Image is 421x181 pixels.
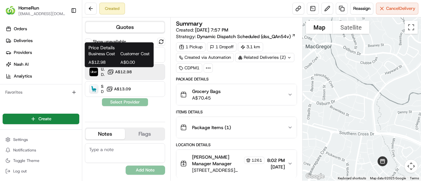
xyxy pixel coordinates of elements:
[405,160,418,173] button: Map camera controls
[3,87,79,98] div: Favorites
[3,156,79,165] button: Toggle Theme
[350,3,373,14] button: Reassign
[120,51,150,57] span: Customer Cost
[386,6,415,11] span: Cancel Delivery
[106,86,131,92] button: A$13.09
[88,59,118,65] span: A$12.98
[405,21,418,34] button: Toggle fullscreen view
[176,142,297,147] div: Location Details
[89,85,98,93] img: Sherpa
[197,33,296,40] a: Dynamic Dispatch Scheduled (dss_QAn54v)
[3,3,68,18] button: HomeRunHomeRun[EMAIL_ADDRESS][DOMAIN_NAME]
[238,42,263,52] div: 3.1 km
[89,68,98,76] img: Uber
[3,24,82,34] a: Orders
[114,86,131,92] span: A$13.09
[207,42,236,52] div: 1 Dropoff
[192,167,264,173] span: [STREET_ADDRESS][PERSON_NAME][PERSON_NAME]
[304,172,326,181] a: Open this area in Google Maps (opens a new window)
[333,21,369,34] button: Show satellite imagery
[197,33,291,40] span: Dynamic Dispatch Scheduled (dss_QAn54v)
[176,27,228,33] span: Created:
[176,77,297,82] div: Package Details
[101,84,104,89] span: Sherpa
[18,11,65,16] button: [EMAIL_ADDRESS][DOMAIN_NAME]
[306,21,333,34] button: Show street map
[370,176,406,180] span: Map data ©2025 Google
[176,84,297,105] button: Grocery BagsA$70.45
[192,124,231,131] span: Package Items ( 1 )
[86,129,125,139] button: Notes
[14,38,33,44] span: Deliveries
[192,88,221,95] span: Grocery Bags
[176,63,202,73] div: CDPM1
[192,95,221,101] span: A$70.45
[176,21,203,27] h3: Summary
[176,53,234,62] a: Created via Automation
[120,59,150,65] span: A$0.00
[338,176,366,181] button: Keyboard shortcuts
[410,176,419,180] a: Terms (opens in new tab)
[14,73,32,79] span: Analytics
[93,39,126,45] label: Show unavailable
[176,42,206,52] div: 1 Pickup
[115,69,132,75] span: A$12.98
[13,137,28,142] span: Settings
[13,147,36,153] span: Notifications
[176,150,297,177] button: [PERSON_NAME] Manager Manager1261[STREET_ADDRESS][PERSON_NAME][PERSON_NAME]8:02 PM[DATE]
[125,129,164,139] button: Flags
[13,169,27,174] span: Log out
[252,158,262,163] span: 1261
[88,51,118,57] span: Business Cost
[353,6,370,11] span: Reassign
[5,5,16,16] img: HomeRun
[235,53,294,62] div: Related Deliveries (2)
[376,3,418,14] button: CancelDelivery
[267,157,285,164] span: 8:02 PM
[3,71,82,81] a: Analytics
[176,109,297,115] div: Items Details
[3,135,79,144] button: Settings
[14,26,27,32] span: Orders
[195,27,228,33] span: [DATE] 7:57 PM
[13,158,39,163] span: Toggle Theme
[192,154,243,167] span: [PERSON_NAME] Manager Manager
[3,47,82,58] a: Providers
[267,164,285,170] span: [DATE]
[101,67,105,72] span: Uber
[3,35,82,46] a: Deliveries
[176,117,297,138] button: Package Items (1)
[14,50,32,56] span: Providers
[88,44,150,51] h1: Price Details
[176,33,296,40] div: Strategy:
[107,69,132,75] button: A$12.98
[3,167,79,176] button: Log out
[3,114,79,124] button: Create
[304,172,326,181] img: Google
[3,59,82,70] a: Nash AI
[38,116,51,122] span: Create
[18,5,39,11] button: HomeRun
[101,89,104,94] span: Dropoff ETA 1 hour
[14,61,29,67] span: Nash AI
[101,72,105,77] span: Dropoff ETA 38 minutes
[3,146,79,155] button: Notifications
[86,22,164,33] button: Quotes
